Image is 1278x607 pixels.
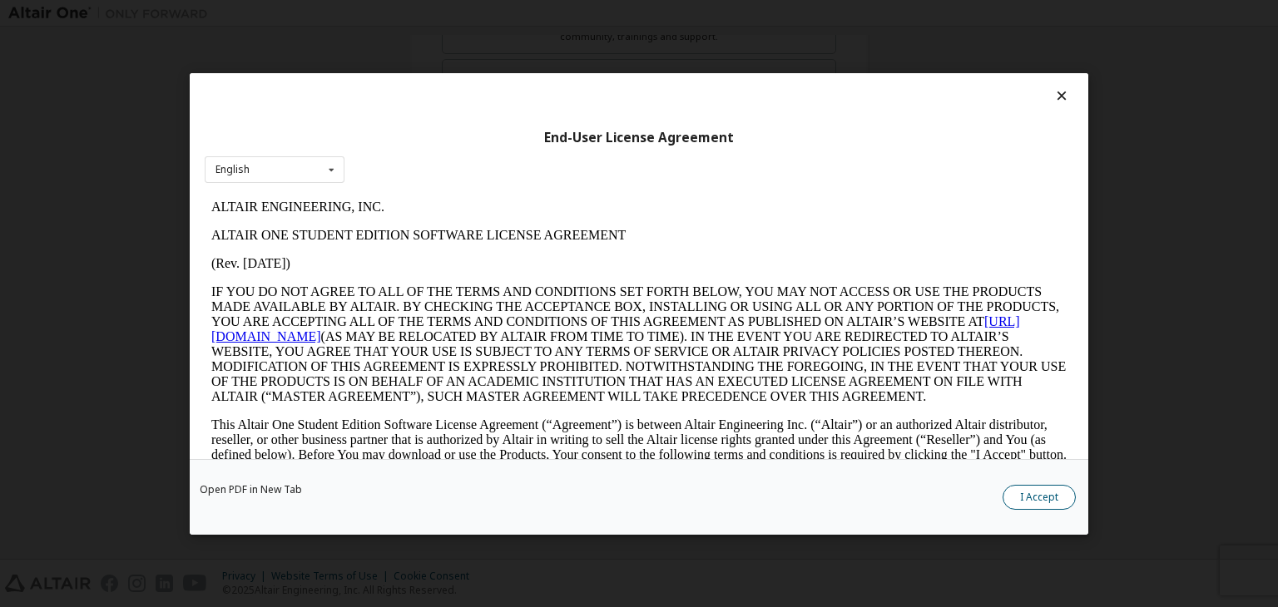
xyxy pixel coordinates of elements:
p: ALTAIR ENGINEERING, INC. [7,7,862,22]
div: End-User License Agreement [205,129,1073,146]
a: [URL][DOMAIN_NAME] [7,121,815,151]
a: Open PDF in New Tab [200,485,302,495]
p: IF YOU DO NOT AGREE TO ALL OF THE TERMS AND CONDITIONS SET FORTH BELOW, YOU MAY NOT ACCESS OR USE... [7,91,862,211]
div: English [215,165,250,175]
button: I Accept [1003,485,1076,510]
p: (Rev. [DATE]) [7,63,862,78]
p: This Altair One Student Edition Software License Agreement (“Agreement”) is between Altair Engine... [7,225,862,284]
p: ALTAIR ONE STUDENT EDITION SOFTWARE LICENSE AGREEMENT [7,35,862,50]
